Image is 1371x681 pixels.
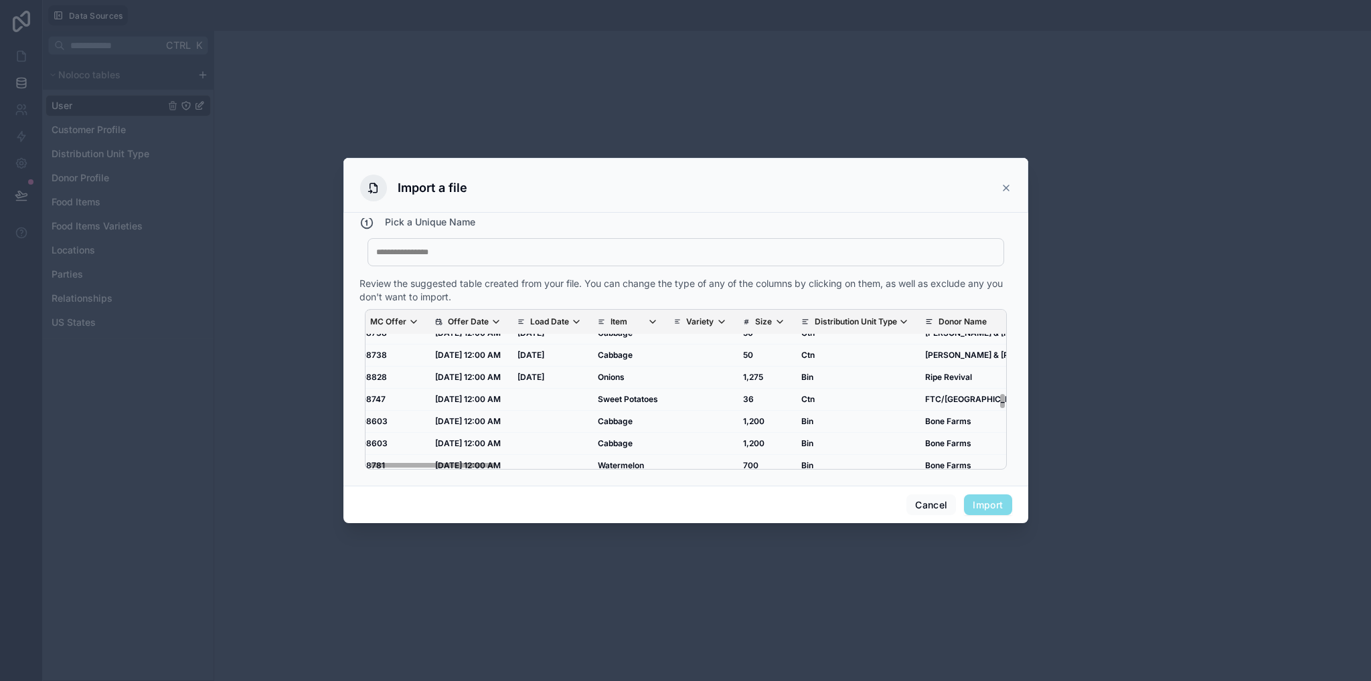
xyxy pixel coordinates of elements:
[349,344,427,366] td: 108738
[590,410,666,432] td: Cabbage
[735,388,793,410] td: 36
[590,344,666,366] td: Cabbage
[448,316,489,327] p: Offer Date
[793,410,917,432] td: Bin
[349,454,427,476] td: 108781
[427,432,509,454] td: [DATE] 12:00 AM
[793,344,917,366] td: Ctn
[917,432,1075,454] td: Bone Farms
[366,310,1006,469] div: scrollable content
[917,454,1075,476] td: Bone Farms
[917,410,1075,432] td: Bone Farms
[359,277,1012,304] div: Review the suggested table created from your file. You can change the type of any of the columns ...
[917,388,1075,410] td: FTC/[GEOGRAPHIC_DATA]
[793,388,917,410] td: Ctn
[755,316,772,327] p: Size
[349,432,427,454] td: 108603
[793,454,917,476] td: Bin
[427,366,509,388] td: [DATE] 12:00 AM
[349,366,427,388] td: 108828
[815,316,897,327] p: Distribution Unit Type
[793,366,917,388] td: Bin
[590,454,666,476] td: Watermelon
[917,344,1075,366] td: [PERSON_NAME] & [PERSON_NAME]
[398,179,467,197] h3: Import a file
[917,366,1075,388] td: Ripe Revival
[427,410,509,432] td: [DATE] 12:00 AM
[370,316,406,327] p: MC Offer
[349,388,427,410] td: 108747
[735,432,793,454] td: 1,200
[611,316,627,327] p: Item
[509,366,590,388] td: [DATE]
[427,454,509,476] td: [DATE] 12:00 AM
[735,366,793,388] td: 1,275
[590,432,666,454] td: Cabbage
[590,366,666,388] td: Onions
[906,494,956,516] button: Cancel
[735,454,793,476] td: 700
[939,316,987,327] p: Donor Name
[686,316,714,327] p: Variety
[427,388,509,410] td: [DATE] 12:00 AM
[735,410,793,432] td: 1,200
[385,215,475,230] h4: Pick a Unique Name
[349,410,427,432] td: 108603
[427,344,509,366] td: [DATE] 12:00 AM
[735,344,793,366] td: 50
[530,316,569,327] p: Load Date
[509,344,590,366] td: [DATE]
[793,432,917,454] td: Bin
[590,388,666,410] td: Sweet Potatoes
